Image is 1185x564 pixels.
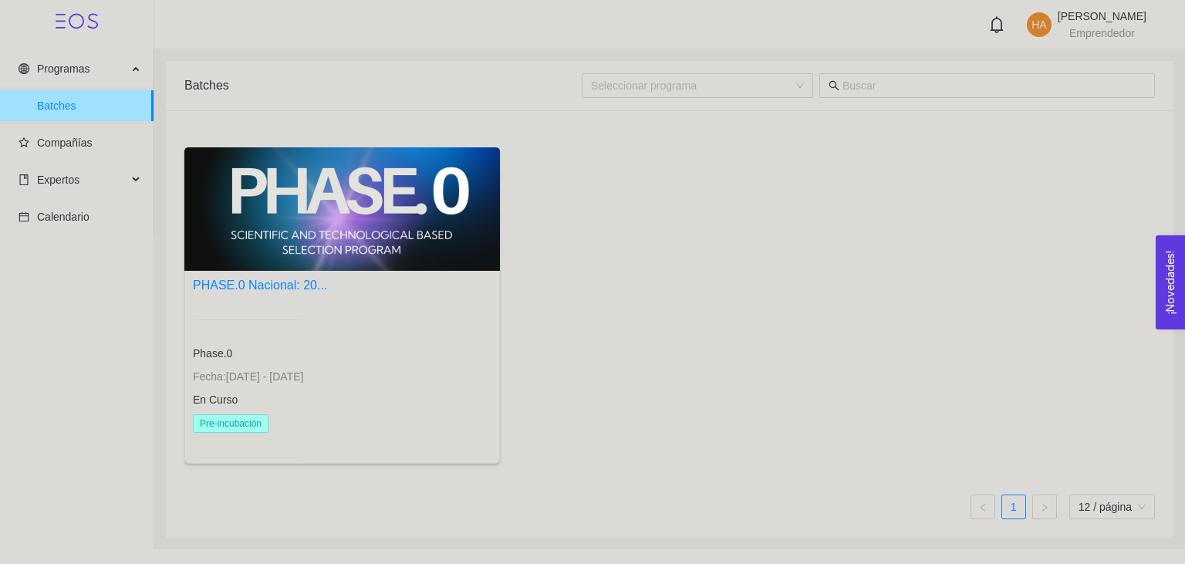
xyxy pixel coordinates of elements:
[193,279,327,292] a: PHASE.0 Nacional: 20...
[1156,235,1185,329] button: Open Feedback Widget
[971,495,995,519] li: Página anterior
[971,495,995,519] button: left
[1032,495,1057,519] li: Página siguiente
[37,211,89,223] span: Calendario
[184,63,582,107] div: Batches
[829,80,839,91] span: search
[37,137,93,149] span: Compañías
[1058,10,1146,22] span: [PERSON_NAME]
[37,174,79,186] span: Expertos
[19,137,29,148] span: star
[193,393,238,406] span: En Curso
[193,414,268,433] span: Pre-incubación
[37,62,89,75] span: Programas
[19,211,29,222] span: calendar
[193,347,232,360] span: Phase.0
[193,370,303,383] span: Fecha: [DATE] - [DATE]
[19,174,29,185] span: book
[37,90,141,121] span: Batches
[19,63,29,74] span: global
[1001,495,1026,519] li: 1
[988,16,1005,33] span: bell
[1069,27,1135,39] span: Emprendedor
[1032,495,1057,519] button: right
[1040,503,1049,512] span: right
[1079,495,1146,518] span: 12 / página
[1031,12,1046,37] span: HA
[1002,495,1025,518] a: 1
[978,503,987,512] span: left
[842,77,1146,94] input: Buscar
[1069,495,1155,519] div: tamaño de página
